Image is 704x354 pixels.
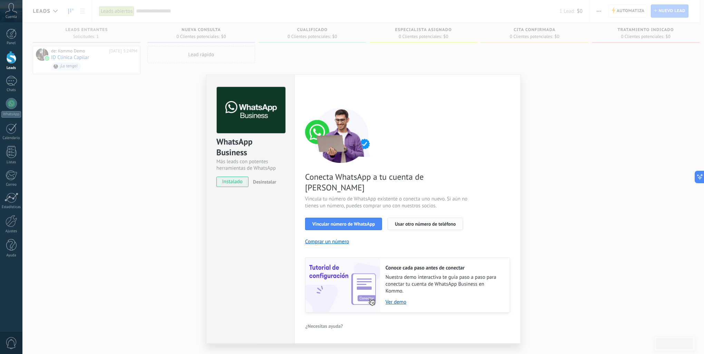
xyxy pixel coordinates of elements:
div: Listas [1,160,21,165]
span: ¿Necesitas ayuda? [305,324,343,328]
div: Calendario [1,136,21,140]
div: WhatsApp Business [216,136,284,158]
button: ¿Necesitas ayuda? [305,321,343,331]
div: Más leads con potentes herramientas de WhatsApp [216,158,284,171]
h2: Conoce cada paso antes de conectar [385,265,503,271]
span: Conecta WhatsApp a tu cuenta de [PERSON_NAME] [305,171,469,193]
span: Nuestra demo interactiva te guía paso a paso para conectar tu cuenta de WhatsApp Business en Kommo. [385,274,503,295]
button: Comprar un número [305,238,349,245]
div: Ayuda [1,253,21,258]
img: connect number [305,108,378,163]
button: Desinstalar [250,177,276,187]
button: Vincular número de WhatsApp [305,218,382,230]
span: Usar otro número de teléfono [395,222,456,226]
div: Chats [1,88,21,92]
a: Ver demo [385,299,503,305]
span: Vincular número de WhatsApp [312,222,375,226]
div: Leads [1,66,21,70]
button: Usar otro número de teléfono [388,218,463,230]
div: Ajustes [1,229,21,234]
span: Cuenta [6,15,17,19]
div: WhatsApp [1,111,21,118]
span: Desinstalar [253,179,276,185]
div: Correo [1,183,21,187]
img: logo_main.png [217,87,285,134]
span: instalado [217,177,248,187]
div: Panel [1,41,21,46]
div: Estadísticas [1,205,21,209]
span: Vincula tu número de WhatsApp existente o conecta uno nuevo. Si aún no tienes un número, puedes c... [305,196,469,209]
